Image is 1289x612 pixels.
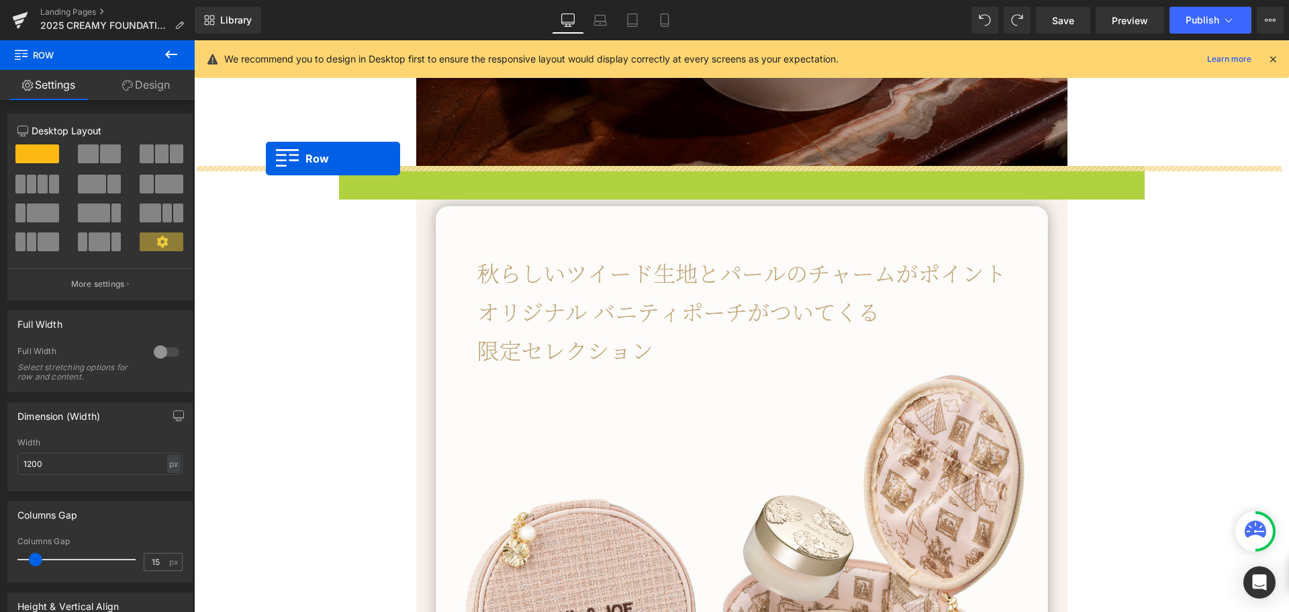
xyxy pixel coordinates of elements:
[1186,15,1219,26] span: Publish
[552,7,584,34] a: Desktop
[17,502,77,521] div: Columns Gap
[1202,51,1257,67] a: Learn more
[1112,13,1148,28] span: Preview
[1096,7,1164,34] a: Preview
[40,7,195,17] a: Landing Pages
[17,453,183,475] input: auto
[71,278,125,290] p: More settings
[616,7,649,34] a: Tablet
[40,20,169,31] span: 2025 CREAMY FOUNDATION
[17,346,140,360] div: Full Width
[17,311,62,330] div: Full Width
[17,593,119,612] div: Height & Vertical Align
[1243,566,1276,599] div: Open Intercom Messenger
[17,537,183,546] div: Columns Gap
[17,438,183,447] div: Width
[584,7,616,34] a: Laptop
[17,124,183,138] p: Desktop Layout
[971,7,998,34] button: Undo
[17,363,138,382] div: Select stretching options for row and content.
[169,558,181,566] span: px
[220,14,252,26] span: Library
[167,455,181,473] div: px
[1257,7,1284,34] button: More
[13,40,148,70] span: Row
[17,403,100,422] div: Dimension (Width)
[97,70,195,100] a: Design
[224,52,839,67] p: We recommend you to design in Desktop first to ensure the responsive layout would display correct...
[8,268,192,300] button: More settings
[649,7,681,34] a: Mobile
[1169,7,1251,34] button: Publish
[1004,7,1031,34] button: Redo
[1052,13,1074,28] span: Save
[195,7,261,34] a: New Library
